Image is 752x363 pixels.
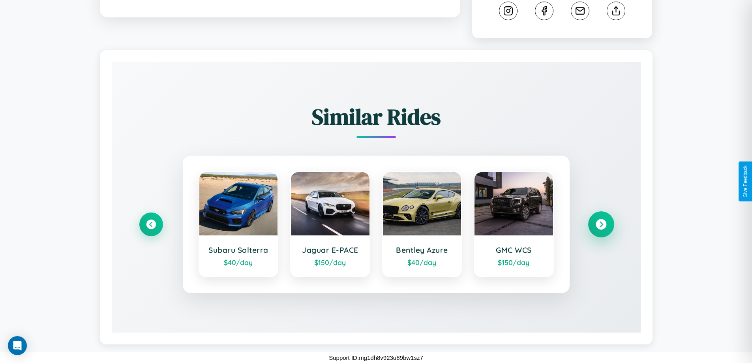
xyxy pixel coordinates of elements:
h3: GMC WCS [482,245,545,255]
div: $ 150 /day [482,258,545,267]
a: Subaru Solterra$40/day [199,171,279,277]
div: $ 40 /day [391,258,454,267]
p: Support ID: mg1dh8v923u89bw1sz7 [329,352,423,363]
a: GMC WCS$150/day [474,171,554,277]
div: $ 150 /day [299,258,362,267]
h3: Jaguar E-PACE [299,245,362,255]
div: Open Intercom Messenger [8,336,27,355]
h2: Similar Rides [139,102,613,132]
a: Jaguar E-PACE$150/day [290,171,370,277]
a: Bentley Azure$40/day [382,171,462,277]
h3: Bentley Azure [391,245,454,255]
div: $ 40 /day [207,258,270,267]
h3: Subaru Solterra [207,245,270,255]
div: Give Feedback [743,166,748,197]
